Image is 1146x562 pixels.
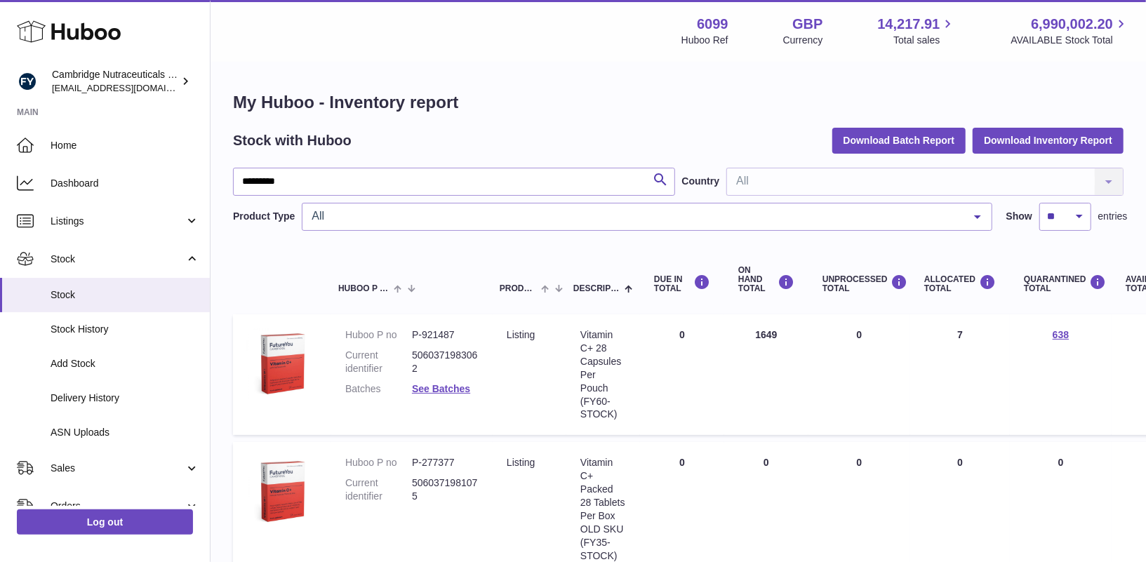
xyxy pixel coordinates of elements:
span: listing [507,457,535,468]
strong: 6099 [697,15,728,34]
span: Product Type [500,284,538,293]
span: Description [573,284,621,293]
dt: Huboo P no [345,328,412,342]
span: AVAILABLE Stock Total [1011,34,1129,47]
dt: Current identifier [345,349,412,375]
span: All [308,209,963,223]
span: Sales [51,462,185,475]
strong: GBP [792,15,822,34]
span: ASN Uploads [51,426,199,439]
span: Delivery History [51,392,199,405]
label: Show [1006,210,1032,223]
a: 6,990,002.20 AVAILABLE Stock Total [1011,15,1129,47]
a: 638 [1053,329,1069,340]
div: Vitamin C+ 28 Capsules Per Pouch (FY60-STOCK) [580,328,626,421]
div: UNPROCESSED Total [822,274,896,293]
div: ALLOCATED Total [924,274,996,293]
button: Download Batch Report [832,128,966,153]
dt: Current identifier [345,476,412,503]
div: Huboo Ref [681,34,728,47]
dd: 5060371981075 [412,476,479,503]
div: Currency [783,34,823,47]
span: Add Stock [51,357,199,370]
span: 0 [1058,457,1064,468]
dt: Huboo P no [345,456,412,469]
img: product image [247,328,317,399]
span: 14,217.91 [877,15,940,34]
span: entries [1098,210,1128,223]
span: Total sales [893,34,956,47]
span: Listings [51,215,185,228]
td: 7 [910,314,1010,435]
td: 0 [640,314,724,435]
label: Product Type [233,210,295,223]
dd: P-921487 [412,328,479,342]
a: Log out [17,509,193,535]
label: Country [682,175,720,188]
span: 6,990,002.20 [1031,15,1113,34]
h1: My Huboo - Inventory report [233,91,1124,114]
span: [EMAIL_ADDRESS][DOMAIN_NAME] [52,82,206,93]
img: huboo@camnutra.com [17,71,38,92]
span: Orders [51,500,185,513]
h2: Stock with Huboo [233,131,352,150]
img: product image [247,456,317,526]
dt: Batches [345,382,412,396]
span: Huboo P no [338,284,390,293]
a: See Batches [412,383,470,394]
span: Dashboard [51,177,199,190]
td: 0 [808,314,910,435]
span: listing [507,329,535,340]
span: Stock [51,288,199,302]
a: 14,217.91 Total sales [877,15,956,47]
div: QUARANTINED Total [1024,274,1098,293]
td: 1649 [724,314,808,435]
button: Download Inventory Report [973,128,1124,153]
span: Home [51,139,199,152]
dd: 5060371983062 [412,349,479,375]
dd: P-277377 [412,456,479,469]
div: Cambridge Nutraceuticals Ltd [52,68,178,95]
div: Vitamin C+ Packed 28 Tablets Per Box OLD SKU (FY35-STOCK) [580,456,626,562]
div: ON HAND Total [738,266,794,294]
span: Stock [51,253,185,266]
span: Stock History [51,323,199,336]
div: DUE IN TOTAL [654,274,710,293]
